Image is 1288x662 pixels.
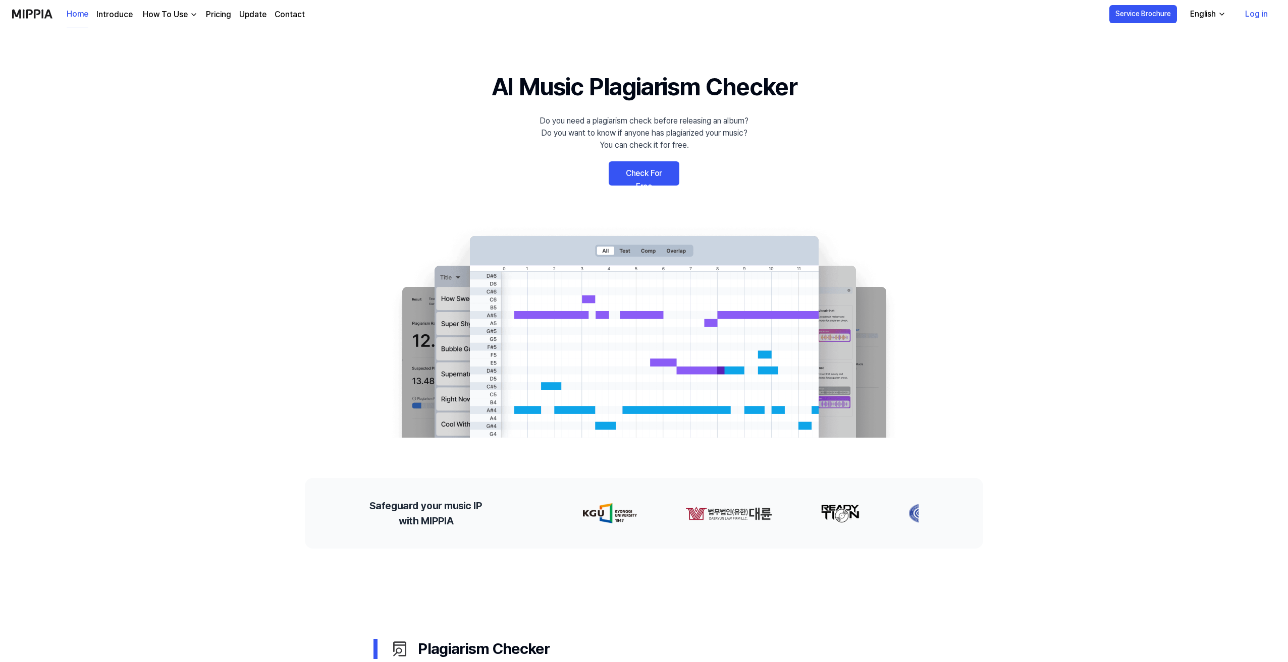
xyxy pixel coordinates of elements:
[382,226,906,438] img: main Image
[369,498,482,528] h2: Safeguard your music IP with MIPPIA
[814,503,853,523] img: partner-logo-2
[1188,8,1218,20] div: English
[576,503,630,523] img: partner-logo-0
[206,9,231,21] a: Pricing
[901,503,933,523] img: partner-logo-3
[239,9,266,21] a: Update
[492,69,797,105] h1: AI Music Plagiarism Checker
[96,9,133,21] a: Introduce
[190,11,198,19] img: down
[141,9,198,21] button: How To Use
[67,1,88,28] a: Home
[1109,5,1177,23] button: Service Brochure
[1182,4,1232,24] button: English
[609,161,679,186] a: Check For Free
[390,637,915,660] div: Plagiarism Checker
[540,115,748,151] div: Do you need a plagiarism check before releasing an album? Do you want to know if anyone has plagi...
[141,9,190,21] div: How To Use
[275,9,305,21] a: Contact
[678,503,765,523] img: partner-logo-1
